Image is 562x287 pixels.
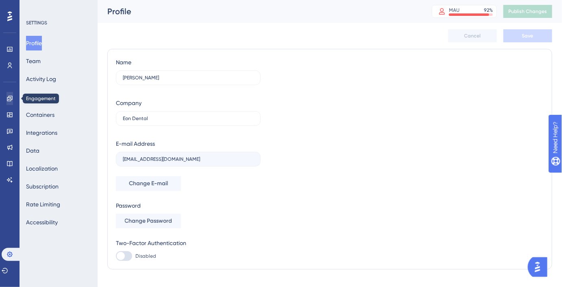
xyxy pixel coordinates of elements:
input: Name Surname [123,75,254,81]
div: Company [116,98,142,108]
button: Subscription [26,179,59,194]
span: Cancel [464,33,481,39]
span: Change E-mail [129,179,168,188]
div: Profile [107,6,412,17]
span: Disabled [135,253,156,259]
div: MAU [449,7,460,13]
span: Change Password [125,216,172,226]
button: Integrations [26,125,57,140]
div: Two-Factor Authentication [116,238,261,248]
iframe: UserGuiding AI Assistant Launcher [528,255,552,279]
button: Change E-mail [116,176,181,191]
button: Cancel [448,29,497,42]
button: Localization [26,161,58,176]
input: Company Name [123,116,254,121]
button: Data [26,143,39,158]
span: Publish Changes [508,8,547,15]
button: Accessibility [26,215,58,230]
input: E-mail Address [123,156,254,162]
span: Need Help? [19,2,51,12]
button: Rate Limiting [26,197,60,212]
div: 92 % [484,7,493,13]
button: Activity Log [26,72,56,86]
button: Change Password [116,214,181,228]
button: Containers [26,107,54,122]
div: Password [116,201,261,210]
div: SETTINGS [26,20,92,26]
button: Profile [26,36,42,50]
div: E-mail Address [116,139,155,149]
button: Save [503,29,552,42]
span: Save [522,33,534,39]
button: Team [26,54,41,68]
div: Name [116,57,131,67]
button: Installation [26,90,54,104]
button: Publish Changes [503,5,552,18]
